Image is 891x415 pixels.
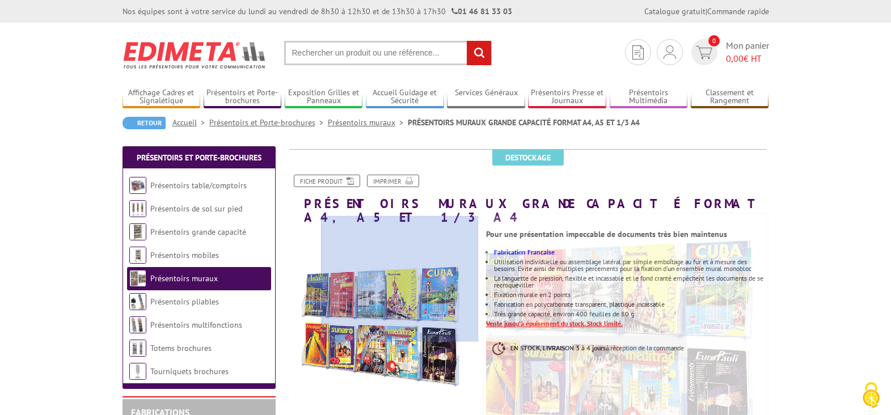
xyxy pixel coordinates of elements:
[451,6,512,16] strong: 01 46 81 33 03
[664,45,676,59] img: devis rapide
[209,117,328,128] a: Présentoirs et Porte-brochures
[150,250,219,260] a: Présentoirs mobiles
[284,41,492,65] input: Rechercher un produit ou une référence...
[150,180,247,190] a: Présentoirs table/comptoirs
[632,45,644,60] img: devis rapide
[707,6,769,16] a: Commande rapide
[408,117,640,128] li: PRÉSENTOIRS MURAUX GRANDE CAPACITÉ FORMAT A4, A5 ET 1/3 A4
[644,6,706,16] a: Catalogue gratuit
[328,117,408,128] a: Présentoirs muraux
[492,150,564,166] span: Destockage
[129,200,146,217] img: Présentoirs de sol sur pied
[726,52,769,65] span: € HT
[696,46,712,59] img: devis rapide
[129,293,146,310] img: Présentoirs pliables
[123,88,201,107] a: Affichage Cadres et Signalétique
[691,88,769,107] a: Classement et Rangement
[528,88,606,107] a: Présentoirs Presse et Journaux
[150,227,246,237] a: Présentoirs grande capacité
[366,88,444,107] a: Accueil Guidage et Sécurité
[644,6,769,17] div: |
[851,376,891,415] button: Cookies (fenêtre modale)
[150,273,218,283] a: Présentoirs muraux
[137,153,261,163] a: Présentoirs et Porte-brochures
[294,175,360,187] a: Fiche produit
[726,53,744,64] span: 0,00
[129,177,146,194] img: Présentoirs table/comptoirs
[129,247,146,264] img: Présentoirs mobiles
[150,204,242,214] a: Présentoirs de sol sur pied
[150,320,242,330] a: Présentoirs multifonctions
[467,41,491,65] input: rechercher
[172,117,209,128] a: Accueil
[708,35,720,46] span: 0
[129,223,146,240] img: Présentoirs grande capacité
[610,88,688,107] a: Présentoirs Multimédia
[150,297,219,307] a: Présentoirs pliables
[129,270,146,287] img: Présentoirs muraux
[285,88,363,107] a: Exposition Grilles et Panneaux
[123,6,512,17] div: Nos équipes sont à votre service du lundi au vendredi de 8h30 à 12h30 et de 13h30 à 17h30
[123,117,166,129] a: Retour
[204,88,282,107] a: Présentoirs et Porte-brochures
[367,175,419,187] a: Imprimer
[123,34,267,76] img: Edimeta
[726,39,769,65] span: Mon panier
[129,316,146,333] img: Présentoirs multifonctions
[689,39,769,65] a: devis rapide 0 Mon panier 0,00€ HT
[447,88,525,107] a: Services Généraux
[857,381,885,409] img: Cookies (fenêtre modale)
